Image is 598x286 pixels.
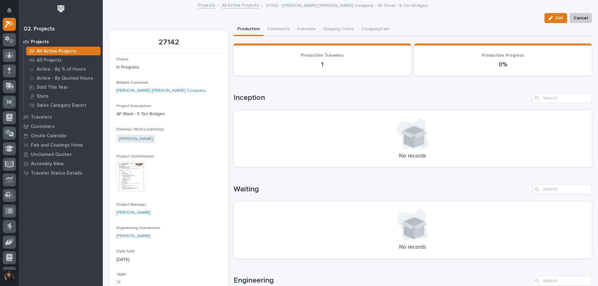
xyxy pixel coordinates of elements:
a: All Projects [24,56,103,64]
p: Onsite Calendar [31,133,67,139]
a: [PERSON_NAME] [PERSON_NAME] Company [116,87,206,94]
input: Search [533,184,592,194]
a: Sold This Year [24,83,103,91]
span: Status [116,58,128,61]
span: Delivery / Work Location(s) [116,128,164,131]
p: 1 [241,61,404,68]
img: Workspace Logo [55,3,67,15]
a: [PERSON_NAME] [116,233,150,239]
input: Search [533,276,592,286]
button: Comments [263,23,293,36]
a: Projects [19,37,103,46]
h1: Inception [234,93,530,102]
p: Active - By % of Hours [37,67,86,72]
p: [DATE] [116,256,221,263]
p: Fab and Coatings Items [31,143,83,148]
a: Traveler Status Details [19,168,103,178]
p: All Projects [37,58,62,63]
span: Project Description [116,104,151,108]
a: Sales Category Export [24,101,103,110]
p: Unclaimed Quotes [31,152,72,157]
span: Cancel [574,14,588,22]
p: 0% [422,61,584,68]
a: Projects [198,1,215,8]
span: Edit [555,15,563,21]
p: Traveler Status Details [31,171,82,176]
p: Sold This Year [37,85,68,90]
p: Assembly View [31,161,64,167]
div: 02. Projects [24,26,55,33]
button: CompanyCam [358,23,393,36]
p: 27142 - [PERSON_NAME] [PERSON_NAME] Company - AF Steel - 5 Ton Bridges [266,2,427,8]
p: Active - By Quoted Hours [37,76,93,81]
a: All Active Projects [222,1,259,8]
a: Onsite Calendar [19,131,103,140]
a: Assembly View [19,159,103,168]
button: Schedule [293,23,320,36]
p: Projects [31,39,49,45]
span: Project Manager [116,203,146,207]
span: Production Travelers [301,53,344,58]
p: No records [241,244,585,251]
a: Fab and Coatings Items [19,140,103,150]
button: Edit [544,13,567,23]
a: Customers [19,122,103,131]
input: Search [533,93,592,103]
button: Notifications [3,4,16,17]
p: Travelers [31,115,52,120]
h1: Engineering [234,276,530,285]
a: All Active Projects [24,47,103,55]
button: users-avatar [3,270,16,283]
span: Engineering Coordinator [116,226,160,230]
span: Project Confirmation [116,155,154,158]
p: Customers [31,124,55,129]
a: Travelers [19,112,103,122]
div: Notifications [8,7,16,17]
span: Billable Customer [116,81,148,85]
button: Production [234,23,263,36]
span: Date Sold [116,250,135,253]
p: In Progress [116,64,221,71]
p: Sales Category Export [37,103,86,108]
a: Active - By Quoted Hours [24,74,103,82]
button: Cancel [570,13,592,23]
p: AF Steel - 5 Ton Bridges [116,111,221,117]
p: All Active Projects [37,49,77,54]
a: [PERSON_NAME] [119,136,153,142]
a: Stats [24,92,103,101]
a: Active - By % of Hours [24,65,103,73]
span: Production Progress [482,53,524,58]
p: No records [241,153,585,160]
button: Shipping Costs [320,23,358,36]
a: Unclaimed Quotes [19,150,103,159]
p: Stats [37,94,49,99]
h1: Waiting [234,185,530,194]
span: T&M? [116,273,126,277]
a: [PERSON_NAME] [116,209,150,216]
p: 27142 [116,38,221,47]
